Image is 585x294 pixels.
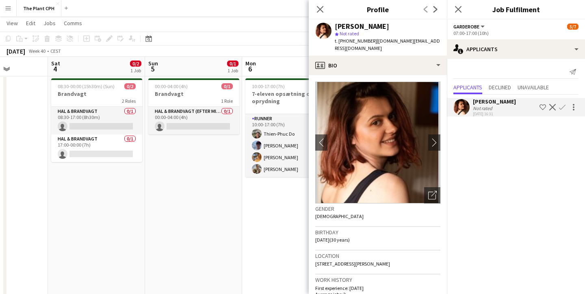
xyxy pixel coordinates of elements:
[51,60,60,67] span: Sat
[51,90,142,97] h3: Brandvagt
[453,30,578,36] div: 07:00-17:00 (10h)
[567,24,578,30] span: 5/7
[148,107,239,134] app-card-role: Hal & brandvagt (efter midnat)0/100:00-04:00 (4h)
[124,83,136,89] span: 0/2
[315,213,364,219] span: [DEMOGRAPHIC_DATA]
[340,30,359,37] span: Not rated
[27,48,47,54] span: Week 40
[51,107,142,134] app-card-role: Hal & brandvagt0/108:30-17:00 (8h30m)
[315,261,390,267] span: [STREET_ADDRESS][PERSON_NAME]
[315,205,440,212] h3: Gender
[309,4,447,15] h3: Profile
[130,67,141,73] div: 1 Job
[447,39,585,59] div: Applicants
[245,60,256,67] span: Mon
[40,18,59,28] a: Jobs
[43,19,56,27] span: Jobs
[453,24,479,30] span: Garderobe
[64,19,82,27] span: Comms
[155,83,188,89] span: 00:00-04:00 (4h)
[221,83,233,89] span: 0/1
[61,18,85,28] a: Comms
[447,4,585,15] h3: Job Fulfilment
[148,90,239,97] h3: Brandvagt
[315,82,440,203] img: Crew avatar or photo
[17,0,61,16] button: The Plant CPH
[221,98,233,104] span: 1 Role
[315,229,440,236] h3: Birthday
[244,64,256,73] span: 6
[315,285,440,291] p: First experience: [DATE]
[518,84,549,90] span: Unavailable
[50,48,61,54] div: CEST
[245,78,336,177] app-job-card: 10:00-17:00 (7h)4/47-eleven opsætning og oprydning1 RoleRunner4/410:00-17:00 (7h)Thien-Phuc Do[PE...
[453,24,486,30] button: Garderobe
[245,90,336,105] h3: 7-eleven opsætning og oprydning
[147,64,158,73] span: 5
[335,23,389,30] div: [PERSON_NAME]
[122,98,136,104] span: 2 Roles
[148,78,239,134] app-job-card: 00:00-04:00 (4h)0/1Brandvagt1 RoleHal & brandvagt (efter midnat)0/100:00-04:00 (4h)
[130,61,141,67] span: 0/2
[3,18,21,28] a: View
[245,114,336,177] app-card-role: Runner4/410:00-17:00 (7h)Thien-Phuc Do[PERSON_NAME][PERSON_NAME][PERSON_NAME]
[148,60,158,67] span: Sun
[473,111,516,117] div: [DATE] 16:31
[50,64,60,73] span: 4
[26,19,35,27] span: Edit
[473,105,494,111] div: Not rated
[309,56,447,75] div: Bio
[489,84,511,90] span: Declined
[315,252,440,259] h3: Location
[315,276,440,283] h3: Work history
[6,19,18,27] span: View
[227,61,238,67] span: 0/1
[227,67,238,73] div: 1 Job
[51,134,142,162] app-card-role: Hal & brandvagt0/117:00-00:00 (7h)
[453,84,482,90] span: Applicants
[23,18,39,28] a: Edit
[473,98,516,105] div: [PERSON_NAME]
[424,187,440,203] div: Open photos pop-in
[252,83,285,89] span: 10:00-17:00 (7h)
[58,83,115,89] span: 08:30-00:00 (15h30m) (Sun)
[51,78,142,162] app-job-card: 08:30-00:00 (15h30m) (Sun)0/2Brandvagt2 RolesHal & brandvagt0/108:30-17:00 (8h30m) Hal & brandvag...
[335,38,377,44] span: t. [PHONE_NUMBER]
[6,47,25,55] div: [DATE]
[315,237,350,243] span: [DATE] (30 years)
[335,38,440,51] span: | [DOMAIN_NAME][EMAIL_ADDRESS][DOMAIN_NAME]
